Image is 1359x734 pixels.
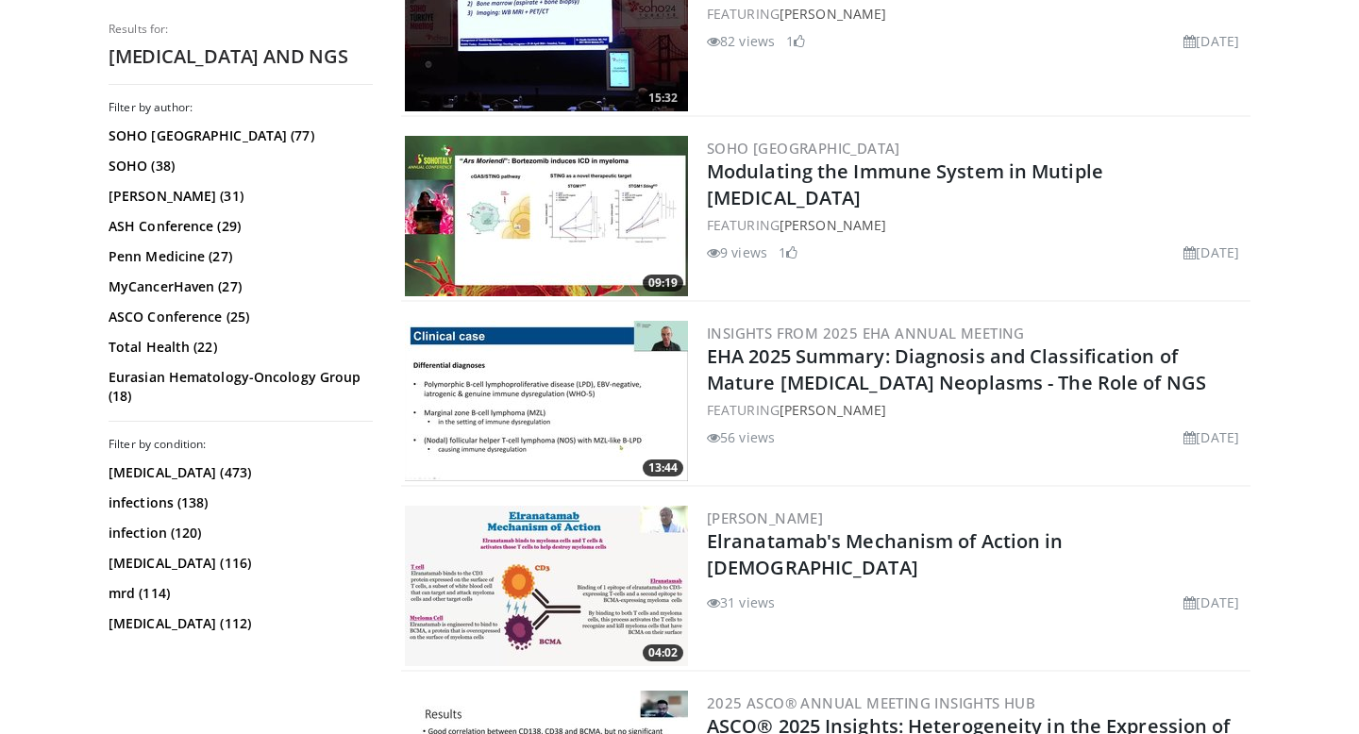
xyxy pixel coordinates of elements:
[109,493,368,512] a: infections (138)
[109,44,373,69] h2: [MEDICAL_DATA] AND NGS
[109,22,373,37] p: Results for:
[405,321,688,481] img: fba5e451-af93-48d9-a44e-89b0d8bc0e5d.300x170_q85_crop-smart_upscale.jpg
[109,126,368,145] a: SOHO [GEOGRAPHIC_DATA] (77)
[1183,31,1239,51] li: [DATE]
[109,463,368,482] a: [MEDICAL_DATA] (473)
[779,242,797,262] li: 1
[707,215,1247,235] div: FEATURING
[109,584,368,603] a: mrd (114)
[405,506,688,666] img: d6a40fc9-6ae7-4ca6-a42a-e1804f91352d.300x170_q85_crop-smart_upscale.jpg
[1183,427,1239,447] li: [DATE]
[109,338,368,357] a: Total Health (22)
[405,506,688,666] a: 04:02
[405,321,688,481] a: 13:44
[643,90,683,107] span: 15:32
[780,216,886,234] a: [PERSON_NAME]
[109,437,373,452] h3: Filter by condition:
[780,5,886,23] a: [PERSON_NAME]
[109,277,368,296] a: MyCancerHaven (27)
[1183,242,1239,262] li: [DATE]
[405,136,688,296] a: 09:19
[1183,592,1239,612] li: [DATE]
[707,139,900,158] a: SOHO [GEOGRAPHIC_DATA]
[109,247,368,266] a: Penn Medicine (27)
[109,100,373,115] h3: Filter by author:
[707,31,775,51] li: 82 views
[405,136,688,296] img: c677dc5f-5b22-48e7-9e33-849f192dee55.300x170_q85_crop-smart_upscale.jpg
[786,31,805,51] li: 1
[109,614,368,633] a: [MEDICAL_DATA] (112)
[707,509,823,527] a: [PERSON_NAME]
[780,401,886,419] a: [PERSON_NAME]
[643,644,683,661] span: 04:02
[707,528,1064,580] a: Elranatamab's Mechanism of Action in [DEMOGRAPHIC_DATA]
[707,343,1206,395] a: EHA 2025 Summary: Diagnosis and Classification of Mature [MEDICAL_DATA] Neoplasms - The Role of NGS
[707,427,775,447] li: 56 views
[707,693,1035,712] a: 2025 ASCO® Annual Meeting Insights Hub
[109,157,368,175] a: SOHO (38)
[109,217,368,236] a: ASH Conference (29)
[707,158,1103,210] a: Modulating the Immune System in Mutiple [MEDICAL_DATA]
[707,242,767,262] li: 9 views
[109,368,368,406] a: Eurasian Hematology-Oncology Group (18)
[643,459,683,476] span: 13:44
[109,554,368,573] a: [MEDICAL_DATA] (116)
[707,324,1025,342] a: Insights from 2025 EHA Annual Meeting
[707,400,1247,420] div: FEATURING
[643,275,683,292] span: 09:19
[109,187,368,206] a: [PERSON_NAME] (31)
[707,592,775,612] li: 31 views
[109,308,368,326] a: ASCO Conference (25)
[707,4,1247,24] div: FEATURING
[109,524,368,542] a: infection (120)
